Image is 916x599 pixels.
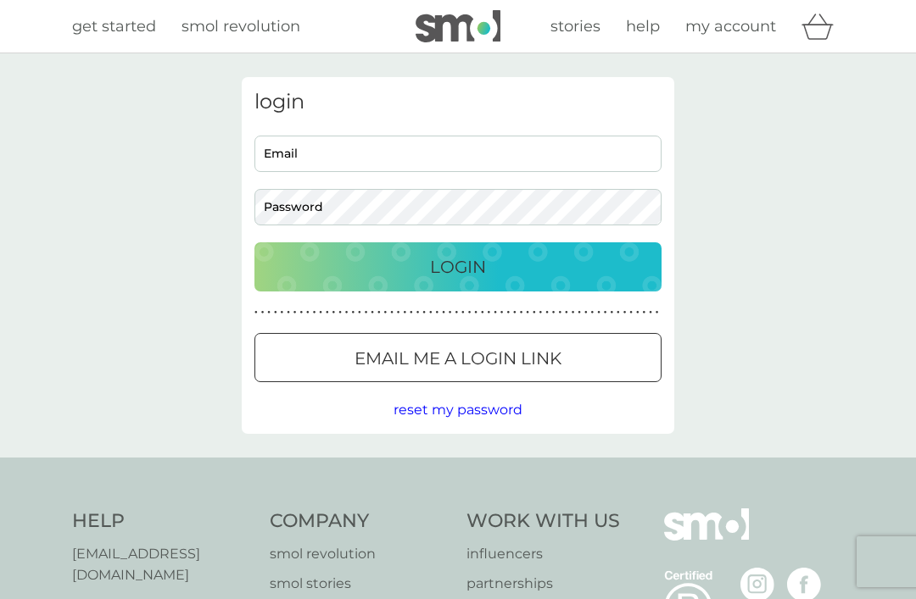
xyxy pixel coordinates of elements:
p: ● [545,308,549,317]
span: reset my password [394,402,522,418]
p: ● [604,308,607,317]
p: ● [403,308,406,317]
p: ● [338,308,342,317]
p: ● [293,308,297,317]
p: ● [410,308,413,317]
p: ● [520,308,523,317]
h3: login [254,90,662,114]
p: ● [332,308,336,317]
p: Login [430,253,486,280]
span: stories [550,17,600,36]
p: ● [455,308,458,317]
button: Login [254,242,662,291]
p: ● [578,308,581,317]
img: smol [416,10,500,42]
div: basket [801,9,844,43]
p: ● [267,308,271,317]
button: Email me a login link [254,333,662,382]
a: get started [72,14,156,39]
span: my account [685,17,776,36]
p: ● [552,308,556,317]
p: ● [513,308,517,317]
p: ● [345,308,349,317]
p: ● [436,308,439,317]
p: ● [584,308,588,317]
p: ● [617,308,620,317]
p: ● [533,308,536,317]
p: ● [442,308,445,317]
p: ● [254,308,258,317]
p: ● [494,308,497,317]
p: ● [358,308,361,317]
p: ● [526,308,529,317]
h4: Help [72,508,253,535]
p: ● [281,308,284,317]
img: smol [664,508,749,566]
p: Email me a login link [355,345,561,372]
span: get started [72,17,156,36]
p: ● [261,308,265,317]
p: ● [610,308,613,317]
p: ● [422,308,426,317]
h4: Company [270,508,450,535]
p: ● [481,308,484,317]
a: [EMAIL_ADDRESS][DOMAIN_NAME] [72,543,253,586]
p: ● [474,308,478,317]
p: ● [384,308,388,317]
p: ● [365,308,368,317]
p: ● [500,308,504,317]
p: ● [416,308,420,317]
p: ● [377,308,381,317]
p: ● [390,308,394,317]
span: help [626,17,660,36]
a: stories [550,14,600,39]
h4: Work With Us [466,508,620,535]
p: ● [591,308,595,317]
p: ● [656,308,659,317]
p: ● [371,308,374,317]
p: ● [274,308,277,317]
button: reset my password [394,399,522,421]
p: ● [306,308,310,317]
p: ● [623,308,627,317]
p: ● [313,308,316,317]
p: ● [643,308,646,317]
p: ● [287,308,290,317]
a: influencers [466,543,620,565]
p: ● [351,308,355,317]
p: ● [299,308,303,317]
p: ● [397,308,400,317]
p: ● [461,308,465,317]
p: ● [558,308,561,317]
p: ● [319,308,322,317]
a: partnerships [466,573,620,595]
span: smol revolution [182,17,300,36]
a: help [626,14,660,39]
p: ● [326,308,329,317]
a: smol revolution [182,14,300,39]
p: ● [629,308,633,317]
p: ● [597,308,600,317]
p: ● [468,308,472,317]
p: ● [636,308,640,317]
p: ● [449,308,452,317]
p: ● [488,308,491,317]
a: smol revolution [270,543,450,565]
a: smol stories [270,573,450,595]
p: ● [539,308,543,317]
p: ● [572,308,575,317]
a: my account [685,14,776,39]
p: ● [565,308,568,317]
p: ● [649,308,652,317]
p: ● [429,308,433,317]
p: ● [506,308,510,317]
